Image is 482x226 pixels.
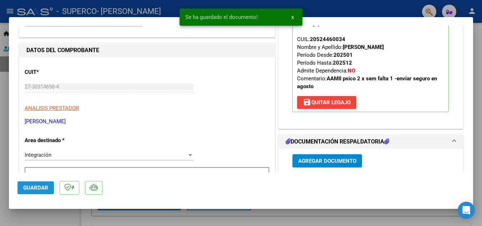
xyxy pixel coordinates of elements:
button: Quitar Legajo [297,96,356,109]
mat-icon: save [303,98,311,106]
strong: AAMII psico 2 x sem falta 1 -enviar seguro en agosto [297,75,437,90]
strong: [PERSON_NAME] [343,44,384,50]
span: ANALISIS PRESTADOR [25,105,79,111]
button: Agregar Documento [292,154,362,167]
span: Agregar Documento [298,158,356,164]
span: Se ha guardado el documento! [185,14,258,21]
mat-expansion-panel-header: DOCUMENTACIÓN RESPALDATORIA [278,135,463,149]
p: CUIT [25,68,98,76]
p: Legajo preaprobado para Período de Prestación: [292,9,449,112]
strong: 202501 [333,52,353,58]
button: x [286,11,300,24]
span: CUIL: Nombre y Apellido: Período Desde: Período Hasta: Admite Dependencia: [297,36,437,90]
h1: DOCUMENTACIÓN RESPALDATORIA [286,137,389,146]
strong: NO [348,67,355,74]
div: 20524460034 [310,35,345,43]
button: Guardar [17,181,54,194]
span: Quitar Legajo [303,99,351,106]
span: x [291,14,294,20]
span: Comentario: [297,75,437,90]
span: Guardar [23,185,48,191]
p: [PERSON_NAME] [25,117,270,126]
span: Integración [25,152,51,158]
div: Open Intercom Messenger [458,202,475,219]
p: Area destinado * [25,136,98,145]
strong: 202512 [333,60,352,66]
strong: DATOS DEL COMPROBANTE [26,47,99,54]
